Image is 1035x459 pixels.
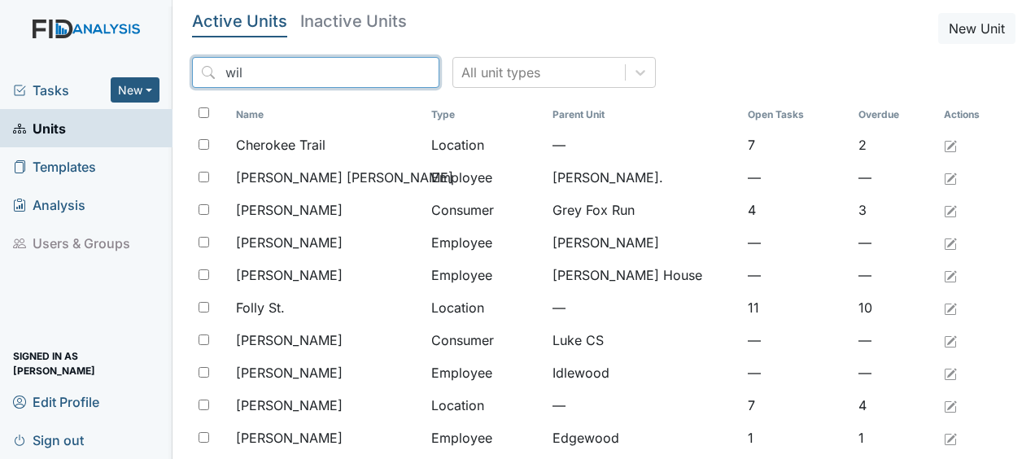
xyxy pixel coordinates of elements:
td: 4 [852,389,938,422]
span: Sign out [13,427,84,452]
td: — [741,324,852,356]
td: Employee [425,226,546,259]
td: — [741,356,852,389]
a: Edit [944,330,957,350]
a: Edit [944,200,957,220]
span: [PERSON_NAME] [PERSON_NAME] [236,168,453,187]
a: Edit [944,396,957,415]
button: New Unit [938,13,1015,44]
td: Grey Fox Run [546,194,741,226]
span: [PERSON_NAME] [236,233,343,252]
div: All unit types [461,63,540,82]
td: 1 [741,422,852,454]
td: [PERSON_NAME] [546,226,741,259]
td: — [852,226,938,259]
a: Edit [944,168,957,187]
td: Employee [425,356,546,389]
td: — [741,226,852,259]
h5: Active Units [192,13,287,29]
td: 3 [852,194,938,226]
td: [PERSON_NAME]. [546,161,741,194]
span: [PERSON_NAME] [236,330,343,350]
a: Tasks [13,81,111,100]
button: New [111,77,159,103]
td: Employee [425,259,546,291]
span: [PERSON_NAME] [236,363,343,382]
span: Folly St. [236,298,285,317]
td: — [546,129,741,161]
td: 7 [741,389,852,422]
td: Employee [425,422,546,454]
a: Edit [944,265,957,285]
span: Analysis [13,192,85,217]
a: Edit [944,428,957,448]
a: Edit [944,363,957,382]
span: Edit Profile [13,389,99,414]
td: 4 [741,194,852,226]
span: Signed in as [PERSON_NAME] [13,351,159,376]
td: Location [425,129,546,161]
td: — [741,259,852,291]
td: Edgewood [546,422,741,454]
td: Location [425,389,546,422]
td: 11 [741,291,852,324]
th: Toggle SortBy [425,101,546,129]
td: Consumer [425,194,546,226]
td: — [852,356,938,389]
th: Toggle SortBy [546,101,741,129]
h5: Inactive Units [300,13,407,29]
a: Edit [944,135,957,155]
th: Toggle SortBy [229,101,425,129]
span: [PERSON_NAME] [236,200,343,220]
th: Toggle SortBy [741,101,852,129]
a: Edit [944,233,957,252]
span: [PERSON_NAME] [236,396,343,415]
td: Employee [425,161,546,194]
td: Location [425,291,546,324]
td: — [546,389,741,422]
td: — [741,161,852,194]
th: Toggle SortBy [852,101,938,129]
td: 1 [852,422,938,454]
td: Luke CS [546,324,741,356]
td: — [852,259,938,291]
td: — [546,291,741,324]
td: Consumer [425,324,546,356]
td: — [852,161,938,194]
span: [PERSON_NAME] [236,265,343,285]
input: Toggle All Rows Selected [199,107,209,118]
span: Units [13,116,66,141]
td: — [852,324,938,356]
input: Search... [192,57,439,88]
td: 10 [852,291,938,324]
a: Edit [944,298,957,317]
td: 7 [741,129,852,161]
th: Actions [937,101,1015,129]
span: [PERSON_NAME] [236,428,343,448]
span: Cherokee Trail [236,135,325,155]
td: Idlewood [546,356,741,389]
td: 2 [852,129,938,161]
td: [PERSON_NAME] House [546,259,741,291]
span: Templates [13,154,96,179]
